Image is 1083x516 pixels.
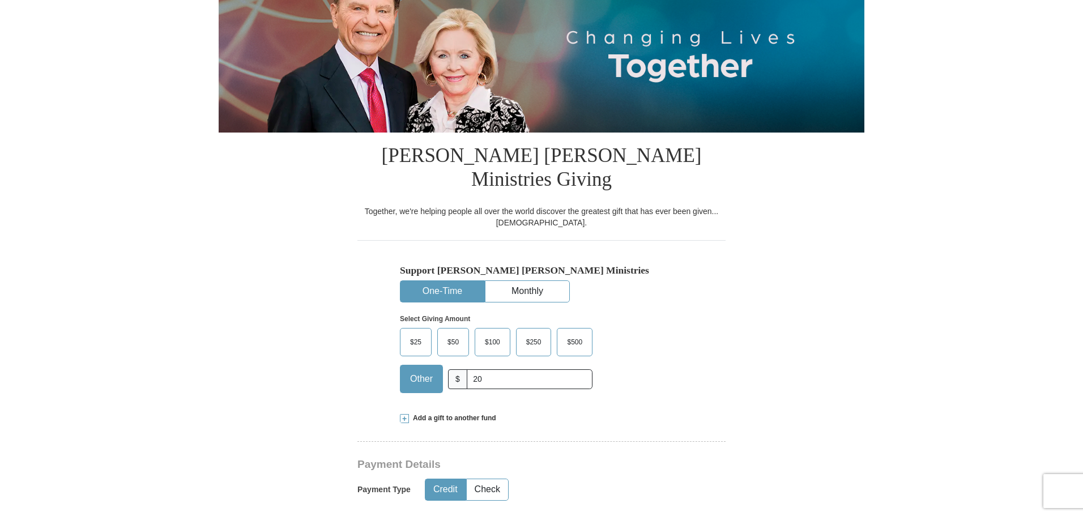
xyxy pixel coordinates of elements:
[404,334,427,351] span: $25
[479,334,506,351] span: $100
[357,133,726,206] h1: [PERSON_NAME] [PERSON_NAME] Ministries Giving
[400,281,484,302] button: One-Time
[357,206,726,228] div: Together, we're helping people all over the world discover the greatest gift that has ever been g...
[485,281,569,302] button: Monthly
[467,369,592,389] input: Other Amount
[357,458,646,471] h3: Payment Details
[521,334,547,351] span: $250
[425,479,466,500] button: Credit
[409,413,496,423] span: Add a gift to another fund
[400,315,470,323] strong: Select Giving Amount
[357,485,411,494] h5: Payment Type
[442,334,464,351] span: $50
[467,479,508,500] button: Check
[400,265,683,276] h5: Support [PERSON_NAME] [PERSON_NAME] Ministries
[448,369,467,389] span: $
[404,370,438,387] span: Other
[561,334,588,351] span: $500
